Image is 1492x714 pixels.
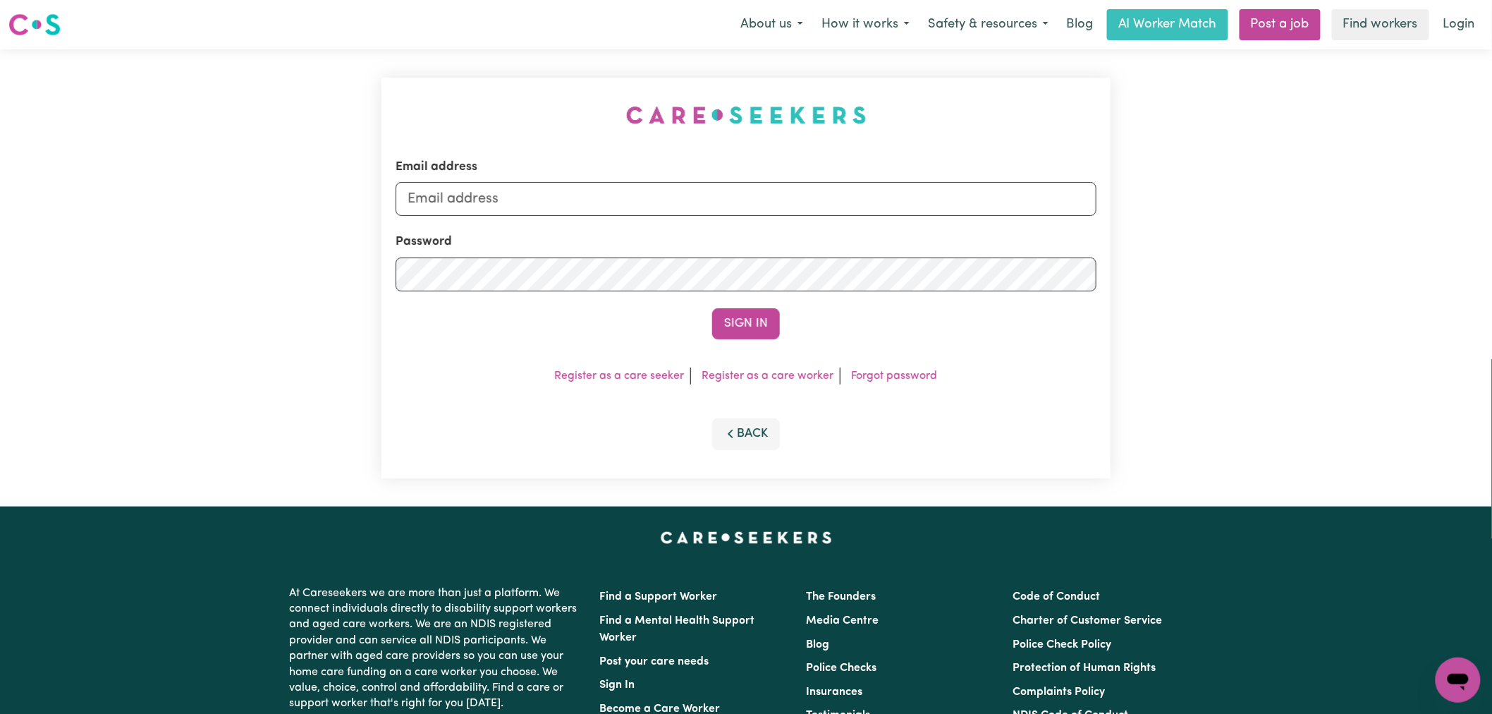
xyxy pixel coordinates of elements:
[712,308,780,339] button: Sign In
[599,591,717,603] a: Find a Support Worker
[1013,615,1163,627] a: Charter of Customer Service
[806,639,829,651] a: Blog
[731,10,812,40] button: About us
[555,370,685,382] a: Register as a care seeker
[852,370,938,382] a: Forgot password
[1332,9,1429,40] a: Find workers
[599,615,754,643] a: Find a Mental Health Support Worker
[712,418,780,449] button: Back
[396,182,1096,216] input: Email address
[702,370,834,382] a: Register as a care worker
[1013,639,1112,651] a: Police Check Policy
[1013,662,1156,674] a: Protection of Human Rights
[599,679,635,691] a: Sign In
[1435,9,1484,40] a: Login
[806,615,879,627] a: Media Centre
[1436,658,1481,703] iframe: Button to launch messaging window
[1240,9,1321,40] a: Post a job
[8,12,61,37] img: Careseekers logo
[919,10,1058,40] button: Safety & resources
[599,656,709,667] a: Post your care needs
[396,158,477,176] label: Email address
[1058,9,1101,40] a: Blog
[806,591,876,603] a: The Founders
[661,532,832,543] a: Careseekers home page
[8,8,61,41] a: Careseekers logo
[806,686,862,698] a: Insurances
[1013,591,1101,603] a: Code of Conduct
[1013,686,1106,698] a: Complaints Policy
[396,233,452,251] label: Password
[1107,9,1228,40] a: AI Worker Match
[806,662,876,674] a: Police Checks
[812,10,919,40] button: How it works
